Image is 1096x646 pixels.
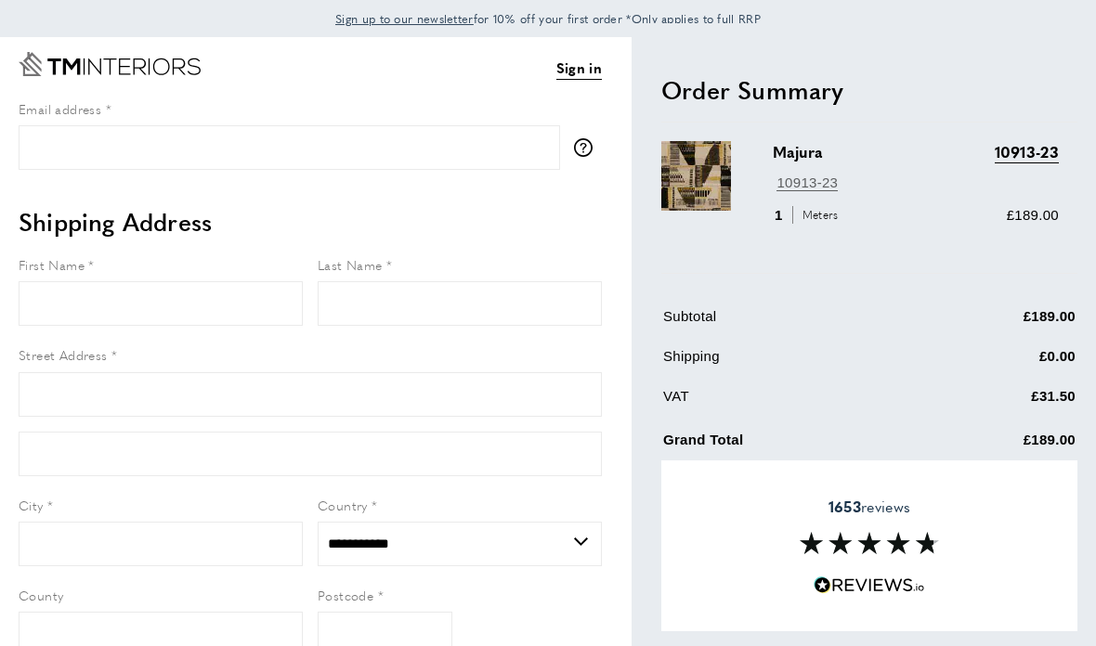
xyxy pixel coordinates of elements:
[19,52,201,76] a: Go to Home page
[318,255,383,274] span: Last Name
[335,9,474,28] a: Sign up to our newsletter
[800,532,939,554] img: Reviews section
[1007,207,1059,223] span: £189.00
[661,141,731,211] img: Majura 10913-23
[663,305,912,342] td: Subtotal
[829,496,861,517] strong: 1653
[773,204,844,226] div: 1
[19,496,44,514] span: City
[574,138,602,157] button: More information
[19,99,101,118] span: Email address
[914,385,1076,421] td: £31.50
[19,586,63,604] span: County
[773,141,1059,163] h3: Majura
[829,497,910,516] span: reviews
[19,205,602,239] h2: Shipping Address
[335,10,474,27] span: Sign up to our newsletter
[318,586,373,604] span: Postcode
[335,10,761,27] span: for 10% off your first order *Only applies to full RRP
[661,73,1077,107] h2: Order Summary
[663,345,912,381] td: Shipping
[814,576,925,594] img: Reviews.io 5 stars
[19,255,85,274] span: First Name
[19,345,108,364] span: Street Address
[663,385,912,421] td: VAT
[556,57,602,80] a: Sign in
[318,496,368,514] span: Country
[914,425,1076,465] td: £189.00
[914,345,1076,381] td: £0.00
[792,206,843,224] span: Meters
[663,425,912,465] td: Grand Total
[914,305,1076,342] td: £189.00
